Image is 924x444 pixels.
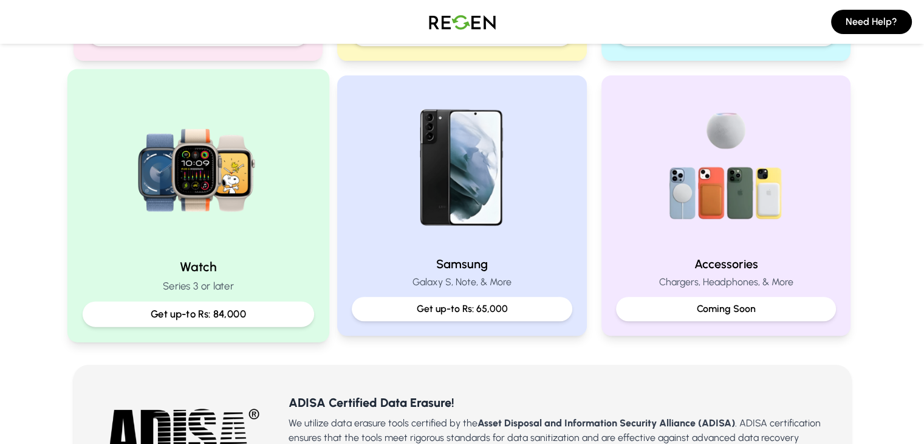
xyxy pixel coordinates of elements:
p: Series 3 or later [82,279,313,294]
button: Need Help? [831,10,912,34]
h2: Accessories [616,255,837,272]
p: Get up-to Rs: 65,000 [361,302,563,316]
img: Logo [420,5,505,39]
p: Galaxy S, Note, & More [352,275,572,290]
b: Asset Disposal and Information Security Alliance (ADISA) [477,417,735,429]
h2: Samsung [352,255,572,272]
h3: ADISA Certified Data Erasure! [289,394,832,411]
img: Accessories [648,90,804,246]
p: Get up-to Rs: 84,000 [92,307,303,322]
h2: Watch [82,258,313,276]
p: Coming Soon [626,302,827,316]
img: Samsung [384,90,539,246]
p: Chargers, Headphones, & More [616,275,837,290]
img: Watch [116,85,279,248]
